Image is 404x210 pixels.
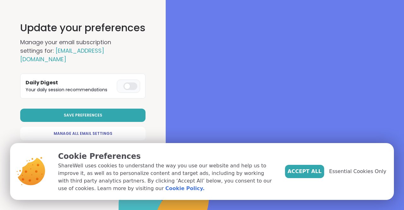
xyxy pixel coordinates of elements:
[58,151,275,162] p: Cookie Preferences
[20,20,146,35] h1: Update your preferences
[288,168,322,175] span: Accept All
[26,87,114,93] p: Your daily session recommendations
[20,47,104,63] span: [EMAIL_ADDRESS][DOMAIN_NAME]
[58,162,275,192] p: ShareWell uses cookies to understand the way you use our website and help us to improve it, as we...
[64,112,102,118] span: Save Preferences
[329,168,386,175] span: Essential Cookies Only
[20,127,146,140] a: Manage All Email Settings
[165,185,205,192] a: Cookie Policy.
[285,165,324,178] button: Accept All
[26,79,114,87] h3: Daily Digest
[20,109,146,122] button: Save Preferences
[20,38,134,63] h2: Manage your email subscription settings for:
[54,131,112,136] span: Manage All Email Settings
